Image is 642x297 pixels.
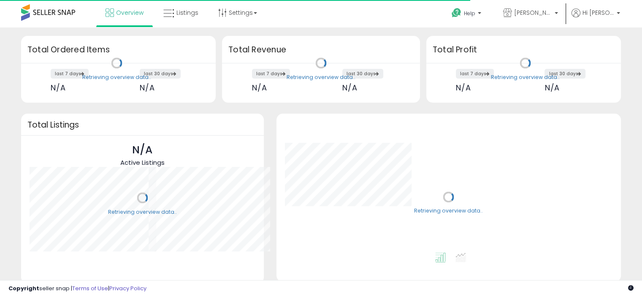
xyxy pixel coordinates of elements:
[108,208,177,216] div: Retrieving overview data..
[176,8,198,17] span: Listings
[451,8,462,18] i: Get Help
[287,74,355,81] div: Retrieving overview data..
[82,74,151,81] div: Retrieving overview data..
[445,1,490,27] a: Help
[572,8,620,27] a: Hi [PERSON_NAME]
[491,74,560,81] div: Retrieving overview data..
[514,8,552,17] span: [PERSON_NAME]
[464,10,475,17] span: Help
[8,284,39,292] strong: Copyright
[582,8,614,17] span: Hi [PERSON_NAME]
[414,207,483,215] div: Retrieving overview data..
[8,285,146,293] div: seller snap | |
[116,8,144,17] span: Overview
